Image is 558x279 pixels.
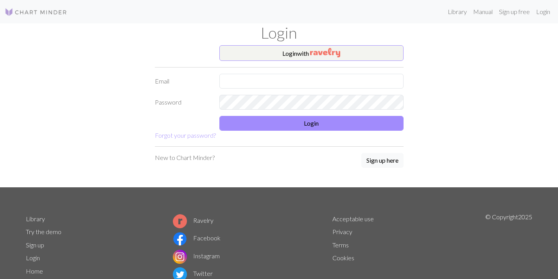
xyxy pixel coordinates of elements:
button: Loginwith [219,45,404,61]
a: Sign up [26,241,44,249]
p: New to Chart Minder? [155,153,215,162]
a: Twitter [173,270,213,277]
button: Sign up here [361,153,404,168]
a: Forgot your password? [155,132,216,139]
img: Ravelry logo [173,214,187,228]
a: Cookies [332,254,354,261]
img: Ravelry [310,48,340,57]
a: Acceptable use [332,215,374,222]
a: Library [26,215,45,222]
a: Try the demo [26,228,61,235]
h1: Login [21,23,537,42]
a: Sign up free [496,4,533,20]
a: Home [26,267,43,275]
img: Facebook logo [173,232,187,246]
a: Sign up here [361,153,404,169]
a: Login [26,254,40,261]
img: Logo [5,7,67,17]
a: Facebook [173,234,221,242]
a: Terms [332,241,349,249]
label: Email [150,74,215,89]
label: Password [150,95,215,110]
a: Manual [470,4,496,20]
a: Instagram [173,252,220,259]
button: Login [219,116,404,131]
a: Login [533,4,553,20]
a: Privacy [332,228,352,235]
a: Ravelry [173,217,214,224]
img: Instagram logo [173,250,187,264]
a: Library [445,4,470,20]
